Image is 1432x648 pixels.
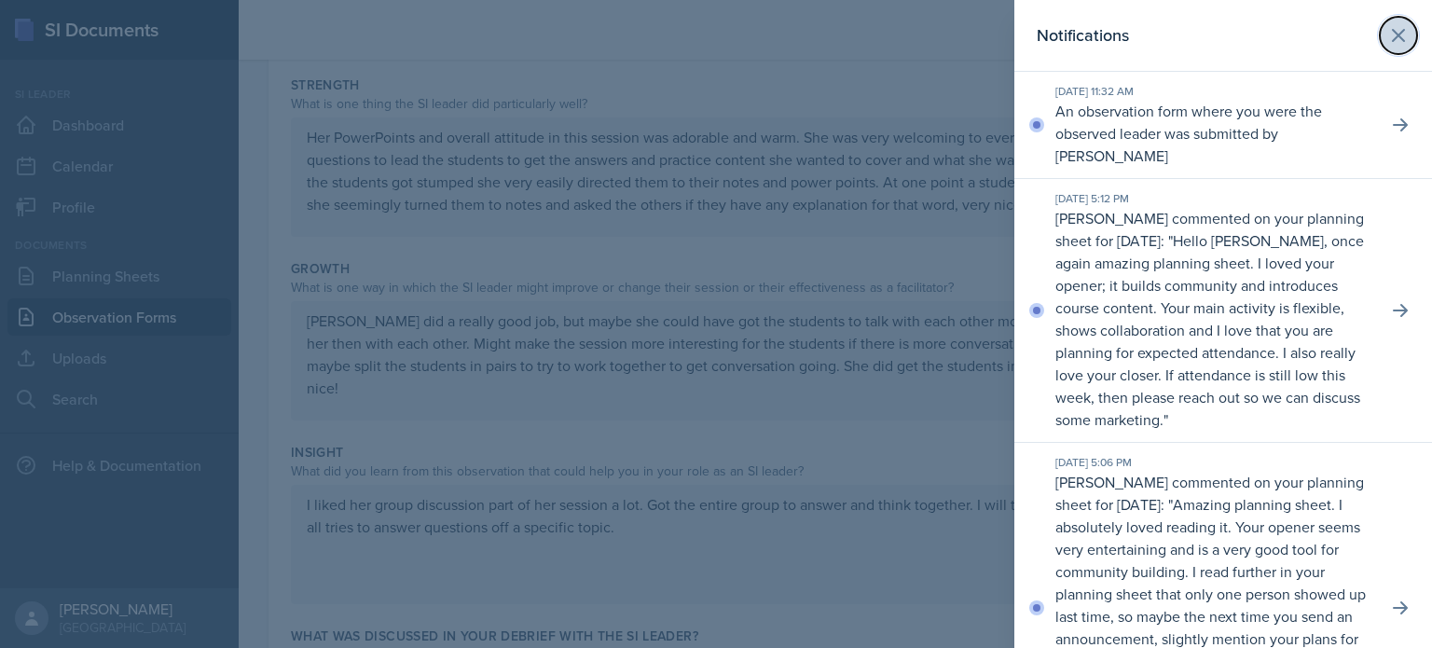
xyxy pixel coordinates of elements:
div: [DATE] 5:12 PM [1055,190,1372,207]
h2: Notifications [1037,22,1129,48]
div: [DATE] 11:32 AM [1055,83,1372,100]
p: An observation form where you were the observed leader was submitted by [PERSON_NAME] [1055,100,1372,167]
p: Hello [PERSON_NAME], once again amazing planning sheet. I loved your opener; it builds community ... [1055,230,1364,430]
div: [DATE] 5:06 PM [1055,454,1372,471]
p: [PERSON_NAME] commented on your planning sheet for [DATE]: " " [1055,207,1372,431]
